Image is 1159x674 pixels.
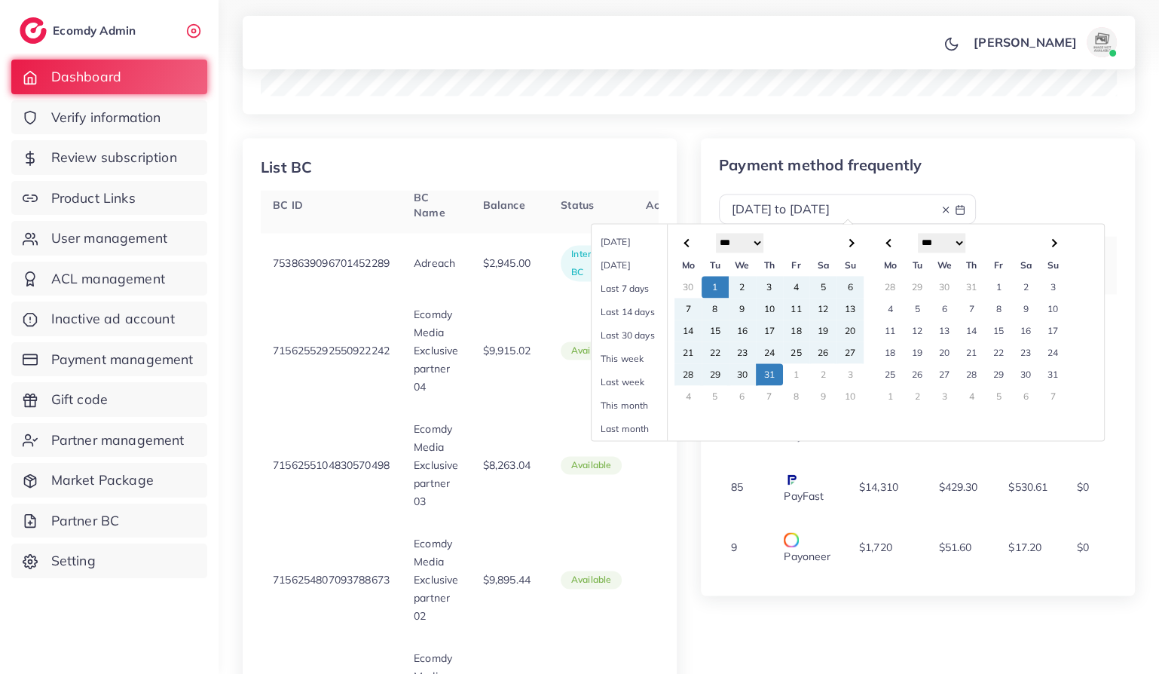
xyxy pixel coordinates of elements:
[702,363,729,385] td: 29
[904,385,931,407] td: 2
[784,532,799,547] img: payment
[958,363,985,385] td: 28
[904,298,931,320] td: 5
[1039,363,1066,385] td: 31
[783,363,810,385] td: 1
[876,254,904,276] th: Mo
[51,350,194,369] span: Payment management
[756,385,783,407] td: 7
[482,342,530,360] p: $9,915.02
[904,320,931,342] td: 12
[756,320,783,342] td: 17
[783,320,810,342] td: 18
[51,269,165,289] span: ACL management
[414,254,455,272] p: Adreach
[1039,276,1066,298] td: 3
[958,298,985,320] td: 7
[836,342,864,363] td: 27
[482,456,530,474] p: $8,263.04
[836,298,864,320] td: 13
[1012,385,1039,407] td: 6
[1012,363,1039,385] td: 30
[756,298,783,320] td: 10
[784,529,835,565] p: Payoneer
[20,17,139,44] a: logoEcomdy Admin
[729,276,756,298] td: 2
[674,363,702,385] td: 28
[702,385,729,407] td: 5
[985,320,1012,342] td: 15
[931,342,958,363] td: 20
[809,320,836,342] td: 19
[702,276,729,298] td: 1
[719,156,976,174] p: Payment method frequently
[859,478,898,496] p: $14,310
[859,538,892,556] p: $1,720
[51,511,120,531] span: Partner BC
[1012,342,1039,363] td: 23
[809,385,836,407] td: 9
[51,148,177,167] span: Review subscription
[756,276,783,298] td: 3
[592,230,697,253] li: [DATE]
[592,394,697,417] li: This month
[731,478,743,496] p: 85
[273,342,390,360] p: 7156255292550922242
[11,140,207,175] a: Review subscription
[482,254,530,272] p: $2,945.00
[51,108,161,127] span: Verify information
[592,300,697,323] li: Last 14 days
[985,276,1012,298] td: 1
[11,60,207,94] a: Dashboard
[836,363,864,385] td: 3
[938,478,977,496] p: $429.30
[876,385,904,407] td: 1
[51,228,167,248] span: User management
[571,245,611,281] p: Internal BC
[11,342,207,377] a: Payment management
[783,254,810,276] th: Fr
[1008,478,1047,496] p: $530.61
[1077,478,1089,496] p: $0
[783,298,810,320] td: 11
[958,276,985,298] td: 31
[1012,254,1039,276] th: Sa
[729,385,756,407] td: 6
[482,198,524,212] span: Balance
[809,342,836,363] td: 26
[784,469,835,505] p: PayFast
[482,571,530,589] p: $9,895.44
[904,276,931,298] td: 29
[592,323,697,347] li: Last 30 days
[974,33,1077,51] p: [PERSON_NAME]
[809,298,836,320] td: 12
[20,17,47,44] img: logo
[51,551,96,571] span: Setting
[592,277,697,300] li: Last 7 days
[273,254,390,272] p: 7538639096701452289
[11,544,207,578] a: Setting
[674,298,702,320] td: 7
[1039,254,1066,276] th: Su
[1012,320,1039,342] td: 16
[414,535,458,625] p: Ecomdy Media Exclusive partner 02
[729,254,756,276] th: We
[876,276,904,298] td: 28
[809,254,836,276] th: Sa
[1039,342,1066,363] td: 24
[11,100,207,135] a: Verify information
[931,298,958,320] td: 6
[674,342,702,363] td: 21
[1039,298,1066,320] td: 10
[51,430,185,450] span: Partner management
[931,363,958,385] td: 27
[876,298,904,320] td: 4
[784,472,799,487] img: payment
[836,276,864,298] td: 6
[985,298,1012,320] td: 8
[958,320,985,342] td: 14
[414,420,458,510] p: Ecomdy Media Exclusive partner 03
[571,456,611,474] p: available
[756,363,783,385] td: 31
[571,571,611,589] p: available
